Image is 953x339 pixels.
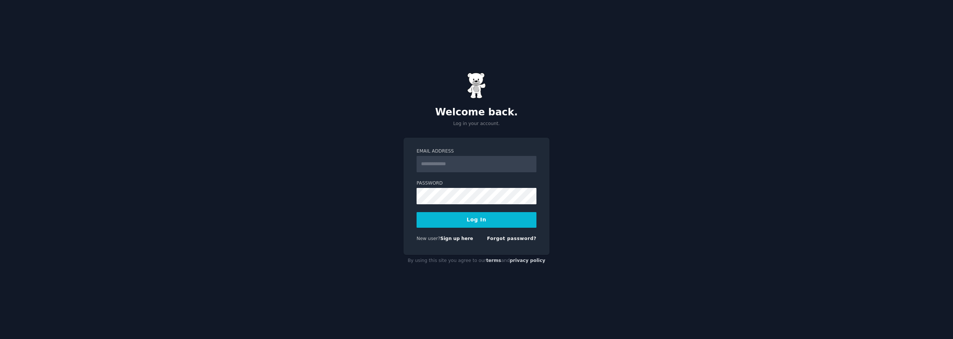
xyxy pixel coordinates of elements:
a: terms [486,258,501,263]
a: Sign up here [440,236,473,241]
h2: Welcome back. [404,106,549,118]
p: Log in your account. [404,121,549,127]
label: Password [417,180,536,187]
a: privacy policy [510,258,545,263]
a: Forgot password? [487,236,536,241]
span: New user? [417,236,440,241]
div: By using this site you agree to our and [404,255,549,267]
label: Email Address [417,148,536,155]
button: Log In [417,212,536,228]
img: Gummy Bear [467,73,486,99]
